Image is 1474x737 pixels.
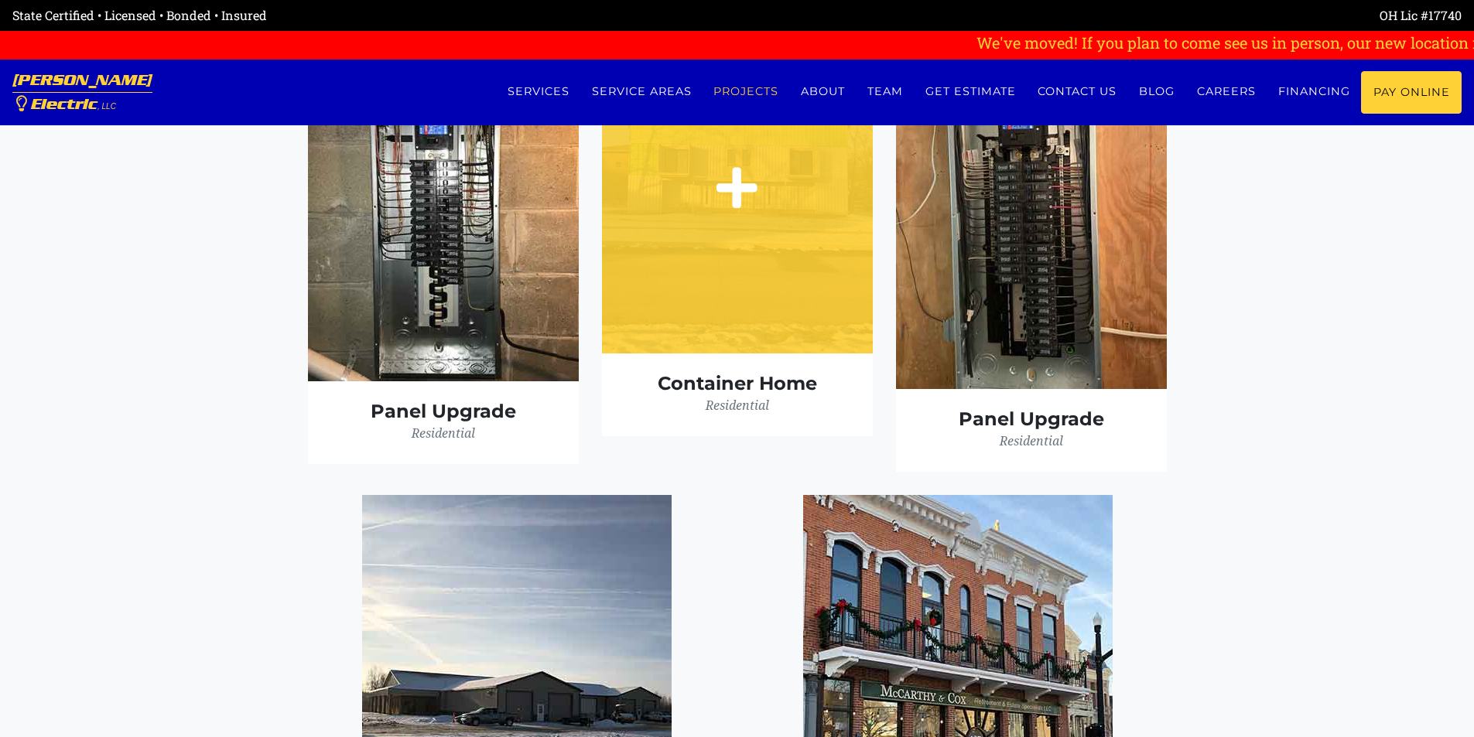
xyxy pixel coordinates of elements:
[1267,71,1361,112] a: Financing
[1027,71,1128,112] a: Contact us
[915,431,1147,452] p: Residential
[12,6,737,25] div: State Certified • Licensed • Bonded • Insured
[914,71,1027,112] a: Get estimate
[790,71,857,112] a: About
[1186,71,1267,112] a: Careers
[496,71,580,112] a: Services
[97,102,116,111] span: , LLC
[737,6,1462,25] div: OH Lic #17740
[703,71,790,112] a: Projects
[857,71,915,112] a: Team
[915,408,1147,431] h4: Panel Upgrade
[1128,71,1186,112] a: Blog
[1361,71,1462,114] a: Pay Online
[621,373,853,395] h4: Container Home
[327,423,559,445] p: Residential
[327,401,559,423] h4: Panel Upgrade
[580,71,703,112] a: Service Areas
[12,60,152,125] a: [PERSON_NAME] Electric, LLC
[621,395,853,417] p: Residential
